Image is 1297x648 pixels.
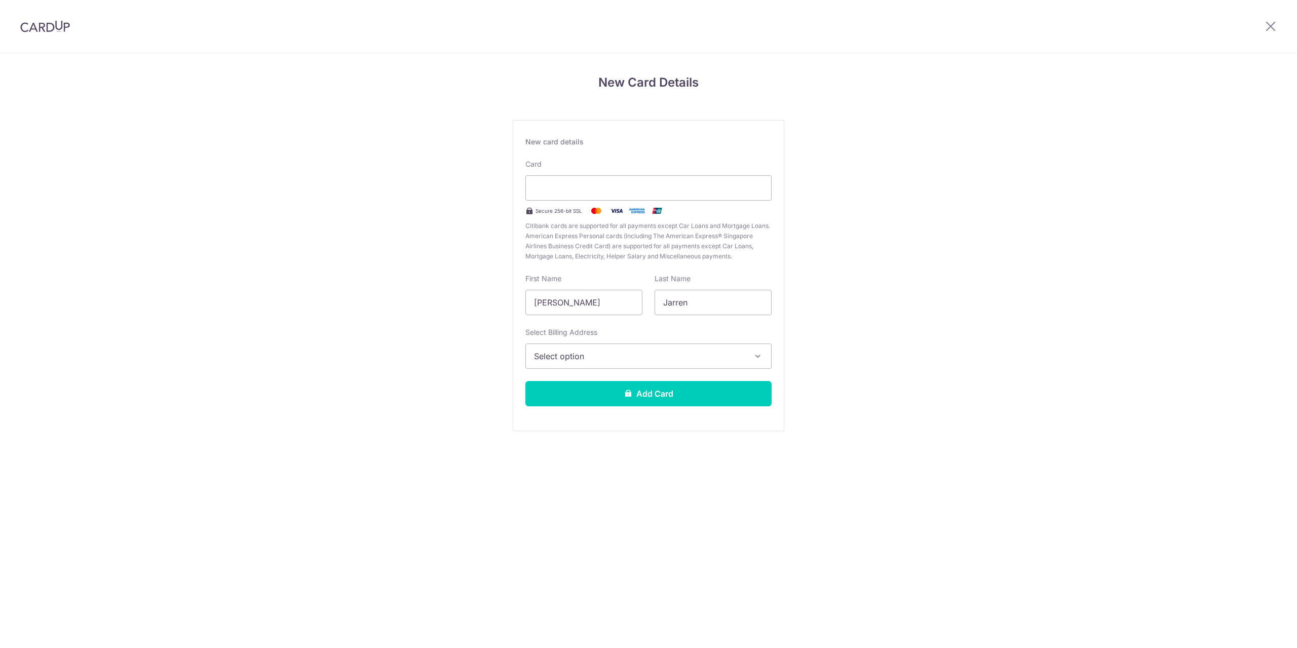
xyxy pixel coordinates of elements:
div: New card details [525,137,772,147]
h4: New Card Details [513,73,784,92]
input: Cardholder First Name [525,290,642,315]
span: Citibank cards are supported for all payments except Car Loans and Mortgage Loans. American Expre... [525,221,772,261]
img: CardUp [20,20,70,32]
img: Visa [606,205,627,217]
button: Add Card [525,381,772,406]
label: First Name [525,274,561,284]
img: Mastercard [586,205,606,217]
span: Select option [534,350,745,362]
iframe: Secure card payment input frame [534,182,763,194]
label: Last Name [655,274,691,284]
label: Card [525,159,542,169]
span: Secure 256-bit SSL [536,207,582,215]
label: Select Billing Address [525,327,597,337]
button: Select option [525,344,772,369]
img: .alt.unionpay [647,205,667,217]
input: Cardholder Last Name [655,290,772,315]
img: .alt.amex [627,205,647,217]
iframe: Opens a widget where you can find more information [1232,618,1287,643]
